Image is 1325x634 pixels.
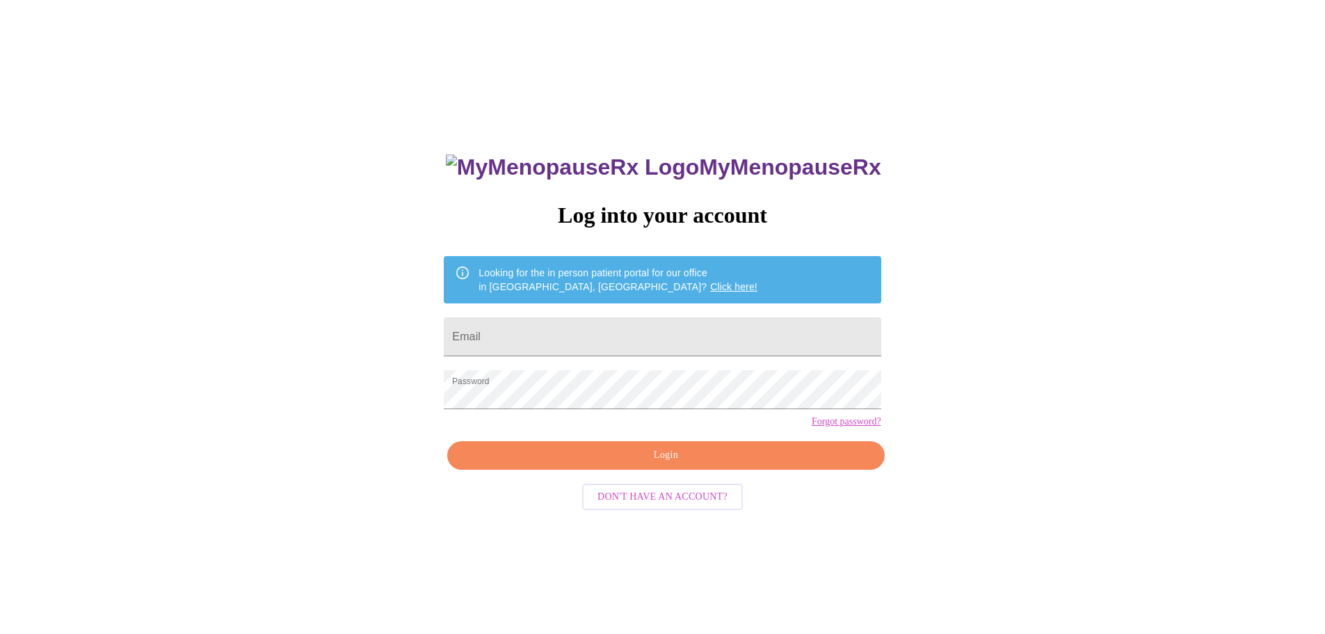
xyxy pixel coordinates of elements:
[710,281,757,292] a: Click here!
[447,441,884,470] button: Login
[597,489,728,506] span: Don't have an account?
[446,154,699,180] img: MyMenopauseRx Logo
[463,447,868,464] span: Login
[479,260,757,299] div: Looking for the in person patient portal for our office in [GEOGRAPHIC_DATA], [GEOGRAPHIC_DATA]?
[812,416,881,427] a: Forgot password?
[579,490,746,502] a: Don't have an account?
[444,203,881,228] h3: Log into your account
[446,154,881,180] h3: MyMenopauseRx
[582,484,743,511] button: Don't have an account?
